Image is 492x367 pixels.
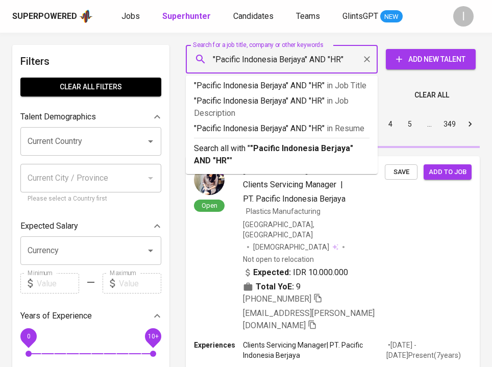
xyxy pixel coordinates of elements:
b: "Pacific Indonesia Berjaya" AND "HR" [194,143,353,165]
b: Expected: [253,266,291,279]
p: "Pacific Indonesia Berjaya" AND "HR" [194,95,370,119]
img: e66123b42d822001a4bca21b0eaf20a3.jpg [194,164,225,195]
p: Years of Experience [20,310,92,322]
button: Go to next page [462,116,478,132]
a: Superpoweredapp logo [12,9,93,24]
a: Jobs [121,10,142,23]
span: [EMAIL_ADDRESS][PERSON_NAME][DOMAIN_NAME] [243,308,375,330]
span: Add New Talent [394,53,468,66]
button: Go to page 349 [440,116,459,132]
div: IDR 10.000.000 [243,266,348,279]
span: | [340,179,343,191]
button: Go to page 4 [382,116,399,132]
button: Open [143,243,158,258]
span: in Job Title [327,81,366,90]
button: Add to job [424,164,472,180]
h6: Filters [20,53,161,69]
span: in Resume [327,124,364,133]
span: Save [390,166,412,178]
b: Superhunter [162,11,211,21]
p: Expected Salary [20,220,78,232]
span: Candidates [233,11,274,21]
p: "Pacific Indonesia Berjaya" AND "HR" [194,123,370,135]
span: [PHONE_NUMBER] [243,294,311,304]
p: Talent Demographics [20,111,96,123]
p: Clients Servicing Manager | PT. Pacific Indonesia Berjaya [243,340,386,360]
nav: pagination navigation [303,116,480,132]
button: Clear [360,52,374,66]
input: Value [37,273,79,293]
div: Superpowered [12,11,77,22]
img: app logo [79,9,93,24]
span: Clients Servicing Manager [243,180,336,189]
span: Clear All filters [29,81,153,93]
span: GlintsGPT [342,11,378,21]
span: Clear All [414,89,449,102]
span: 10+ [147,333,158,340]
span: Open [198,201,222,210]
button: Clear All filters [20,78,161,96]
div: [GEOGRAPHIC_DATA], [GEOGRAPHIC_DATA] [243,219,385,240]
p: Not open to relocation [243,254,314,264]
span: Plastics Manufacturing [246,207,321,215]
a: Candidates [233,10,276,23]
p: Please select a Country first [28,194,154,204]
input: Value [119,273,161,293]
p: "Pacific Indonesia Berjaya" AND "HR" [194,80,370,92]
p: Experiences [194,340,243,350]
div: Expected Salary [20,216,161,236]
span: NEW [380,12,403,22]
span: Teams [296,11,320,21]
button: Go to page 5 [402,116,418,132]
span: 9 [296,281,301,293]
div: … [421,119,437,129]
div: Years of Experience [20,306,161,326]
span: Jobs [121,11,140,21]
b: Total YoE: [256,281,294,293]
a: GlintsGPT NEW [342,10,403,23]
span: Add to job [429,166,466,178]
p: • [DATE] - [DATE] Present ( 7 years ) [386,340,472,360]
a: Teams [296,10,322,23]
span: PT. Pacific Indonesia Berjaya [243,194,346,204]
p: Search all with " " [194,142,370,167]
a: Superhunter [162,10,213,23]
span: [DEMOGRAPHIC_DATA] [253,242,331,252]
button: Add New Talent [386,49,476,69]
div: I [453,6,474,27]
button: Open [143,134,158,149]
button: Clear All [410,86,453,105]
button: Save [385,164,417,180]
span: 0 [27,333,30,340]
div: Talent Demographics [20,107,161,127]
